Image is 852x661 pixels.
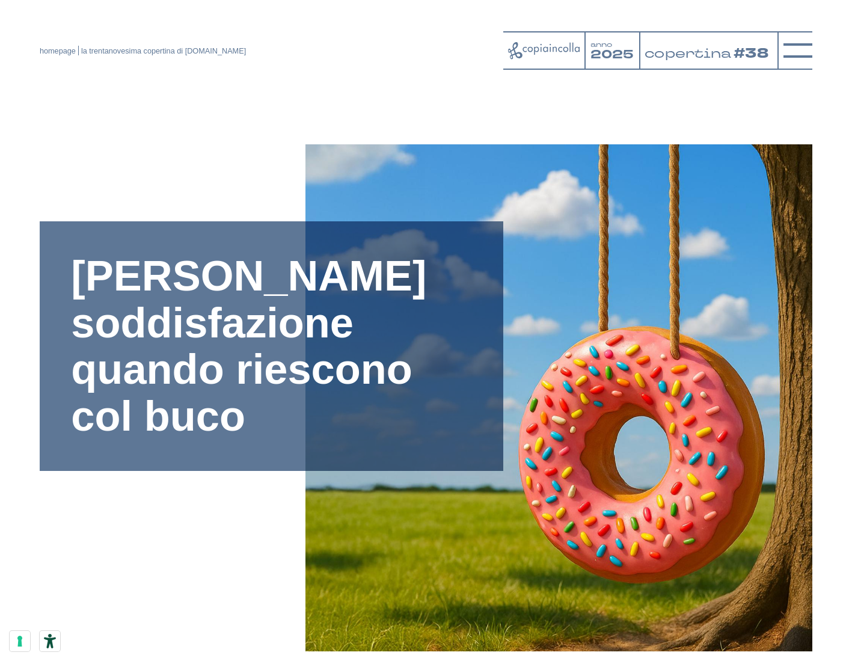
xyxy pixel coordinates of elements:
[590,40,612,49] tspan: anno
[40,631,60,651] button: Strumenti di accessibilità
[71,253,471,439] h1: [PERSON_NAME] soddisfazione quando riescono col buco
[645,45,734,62] tspan: copertina
[10,631,30,651] button: Le tue preferenze relative al consenso per le tecnologie di tracciamento
[81,47,246,55] span: la trentanovesima copertina di [DOMAIN_NAME]
[40,47,76,55] a: homepage
[737,44,773,63] tspan: #38
[590,46,634,63] tspan: 2025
